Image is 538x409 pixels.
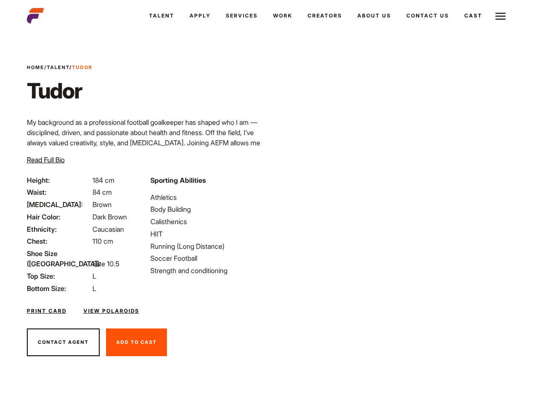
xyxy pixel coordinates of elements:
span: Brown [92,200,112,209]
button: Add To Cast [106,328,167,357]
li: Body Building [150,204,264,214]
li: HIIT [150,229,264,239]
li: Strength and conditioning [150,265,264,276]
span: Add To Cast [116,339,157,345]
span: / / [27,64,92,71]
a: Work [265,4,300,27]
span: Caucasian [92,225,124,233]
a: Cast [457,4,490,27]
img: Burger icon [495,11,506,21]
strong: Tudor [72,64,92,70]
a: Talent [141,4,182,27]
h1: Tudor [27,78,92,104]
span: Ethnicity: [27,224,91,234]
span: L [92,272,96,280]
span: L [92,284,96,293]
a: Services [218,4,265,27]
strong: Sporting Abilities [150,176,206,184]
span: Hair Color: [27,212,91,222]
button: Contact Agent [27,328,100,357]
span: 84 cm [92,188,112,196]
span: Top Size: [27,271,91,281]
a: Apply [182,4,218,27]
a: Home [27,64,44,70]
span: Dark Brown [92,213,127,221]
li: Athletics [150,192,264,202]
img: cropped-aefm-brand-fav-22-square.png [27,7,44,24]
button: Read Full Bio [27,155,65,165]
span: 184 cm [92,176,115,184]
a: View Polaroids [83,307,139,315]
span: Bottom Size: [27,283,91,294]
span: Height: [27,175,91,185]
li: Running (Long Distance) [150,241,264,251]
a: Contact Us [399,4,457,27]
span: Read Full Bio [27,156,65,164]
a: Creators [300,4,350,27]
li: Soccer Football [150,253,264,263]
a: Talent [47,64,69,70]
span: 110 cm [92,237,113,245]
span: Size 10.5 [92,259,119,268]
span: [MEDICAL_DATA]: [27,199,91,210]
span: Shoe Size ([GEOGRAPHIC_DATA]): [27,248,91,269]
a: About Us [350,4,399,27]
li: Calisthenics [150,216,264,227]
span: Waist: [27,187,91,197]
p: My background as a professional football goalkeeper has shaped who I am — disciplined, driven, an... [27,117,264,168]
span: Chest: [27,236,91,246]
a: Print Card [27,307,66,315]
